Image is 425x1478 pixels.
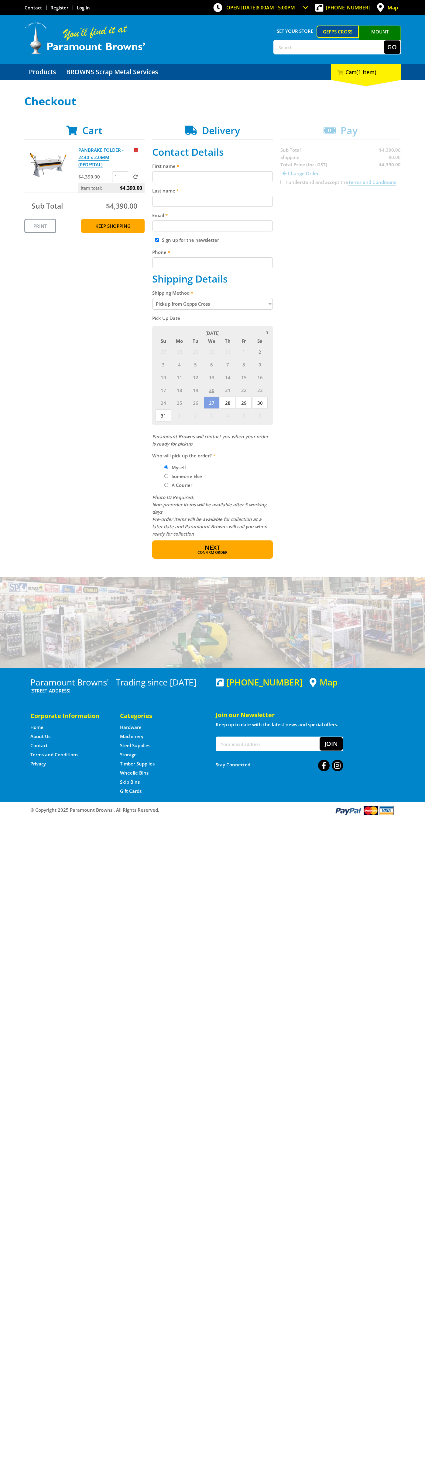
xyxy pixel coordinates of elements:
[220,371,235,383] span: 14
[120,770,149,776] a: Go to the Wheelie Bins page
[164,474,168,478] input: Please select who will pick up the order.
[156,358,171,370] span: 3
[164,483,168,487] input: Please select who will pick up the order.
[152,146,273,158] h2: Contact Details
[320,737,343,751] button: Join
[172,384,187,396] span: 18
[24,805,401,816] div: ® Copyright 2025 Paramount Browns'. All Rights Reserved.
[24,21,146,55] img: Paramount Browns'
[25,5,42,11] a: Go to the Contact page
[236,345,252,358] span: 1
[32,201,63,211] span: Sub Total
[78,183,145,193] p: Item total:
[188,384,203,396] span: 19
[220,397,235,409] span: 28
[202,124,240,137] span: Delivery
[252,371,268,383] span: 16
[273,26,317,36] span: Set your store
[220,358,235,370] span: 7
[252,337,268,345] span: Sa
[152,540,273,559] button: Next Confirm order
[170,462,188,473] label: Myself
[170,471,204,481] label: Someone Else
[152,220,273,231] input: Please enter your email address.
[172,337,187,345] span: Mo
[188,358,203,370] span: 5
[216,711,395,719] h5: Join our Newsletter
[220,384,235,396] span: 21
[188,397,203,409] span: 26
[152,248,273,256] label: Phone
[152,289,273,297] label: Shipping Method
[216,737,320,751] input: Your email address
[170,480,194,490] label: A Courier
[220,345,235,358] span: 31
[30,733,50,740] a: Go to the About Us page
[120,779,140,785] a: Go to the Skip Bins page
[236,384,252,396] span: 22
[204,397,219,409] span: 27
[152,171,273,182] input: Please enter your first name.
[120,724,142,730] a: Go to the Hardware page
[120,183,142,193] span: $4,390.00
[252,384,268,396] span: 23
[152,494,267,537] em: Photo ID Required. Non-preorder items will be available after 5 working days Pre-order items will...
[188,409,203,422] span: 2
[172,345,187,358] span: 28
[220,337,235,345] span: Th
[152,257,273,268] input: Please enter your telephone number.
[152,187,273,194] label: Last name
[156,409,171,422] span: 31
[24,219,56,233] a: Print
[120,761,155,767] a: Go to the Timber Supplies page
[152,162,273,170] label: First name
[236,371,252,383] span: 15
[334,805,395,816] img: PayPal, Mastercard, Visa accepted
[356,68,376,76] span: (1 item)
[188,371,203,383] span: 12
[156,345,171,358] span: 27
[274,40,384,54] input: Search
[359,26,401,49] a: Mount [PERSON_NAME]
[172,358,187,370] span: 4
[30,761,46,767] a: Go to the Privacy page
[216,721,395,728] p: Keep up to date with the latest news and special offers.
[172,397,187,409] span: 25
[134,147,138,153] a: Remove from cart
[226,4,295,11] span: OPEN [DATE]
[204,409,219,422] span: 3
[204,371,219,383] span: 13
[252,358,268,370] span: 9
[156,337,171,345] span: Su
[252,409,268,422] span: 6
[205,330,220,336] span: [DATE]
[165,551,260,554] span: Confirm order
[120,751,137,758] a: Go to the Storage page
[172,371,187,383] span: 11
[204,358,219,370] span: 6
[162,237,219,243] label: Sign up for the newsletter
[30,724,43,730] a: Go to the Home page
[205,543,220,552] span: Next
[30,751,78,758] a: Go to the Terms and Conditions page
[120,733,143,740] a: Go to the Machinery page
[204,337,219,345] span: We
[252,345,268,358] span: 2
[152,298,273,310] select: Please select a shipping method.
[156,384,171,396] span: 17
[30,687,210,694] p: [STREET_ADDRESS]
[78,173,111,180] p: $4,390.00
[188,345,203,358] span: 29
[120,788,142,794] a: Go to the Gift Cards page
[236,397,252,409] span: 29
[62,64,163,80] a: Go to the BROWNS Scrap Metal Services page
[257,4,295,11] span: 8:00am - 5:00pm
[82,124,102,137] span: Cart
[24,95,401,107] h1: Checkout
[220,409,235,422] span: 4
[216,677,302,687] div: [PHONE_NUMBER]
[236,358,252,370] span: 8
[216,757,343,772] div: Stay Connected
[236,337,252,345] span: Fr
[152,433,268,447] em: Paramount Browns will contact you when your order is ready for pickup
